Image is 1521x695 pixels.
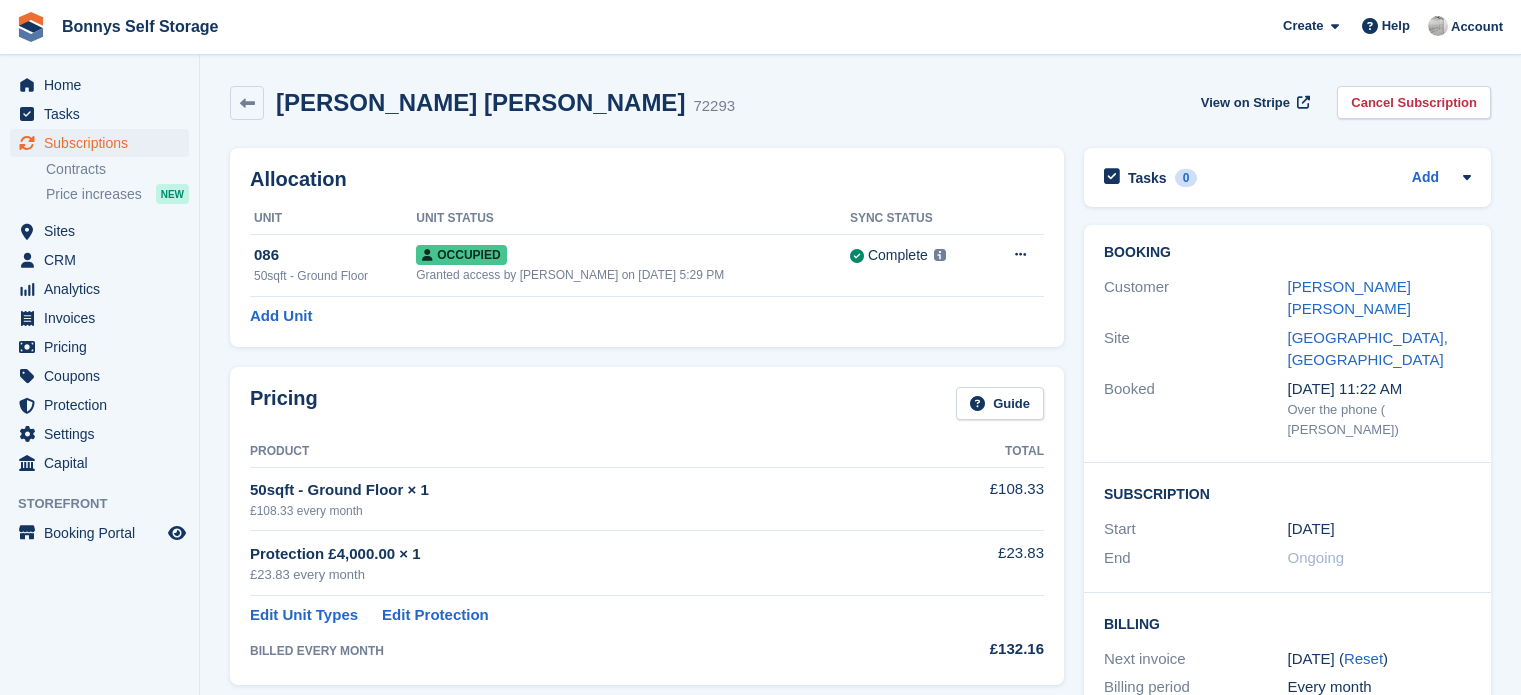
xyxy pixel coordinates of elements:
[250,565,897,585] div: £23.83 every month
[46,160,189,179] a: Contracts
[1104,518,1288,541] div: Start
[250,604,358,627] a: Edit Unit Types
[956,387,1044,420] a: Guide
[1128,169,1167,187] h2: Tasks
[250,436,897,468] th: Product
[44,420,164,448] span: Settings
[10,362,189,390] a: menu
[1104,378,1288,440] div: Booked
[868,245,928,266] div: Complete
[934,249,946,261] img: icon-info-grey-7440780725fd019a000dd9b08b2336e03edf1995a4989e88bcd33f0948082b44.svg
[897,638,1044,661] div: £132.16
[46,185,142,204] span: Price increases
[1104,276,1288,321] div: Customer
[1104,483,1471,503] h2: Subscription
[10,420,189,448] a: menu
[44,71,164,99] span: Home
[1288,518,1335,541] time: 2025-02-17 01:00:00 UTC
[54,10,226,43] a: Bonnys Self Storage
[44,129,164,157] span: Subscriptions
[1382,16,1410,36] span: Help
[1104,547,1288,570] div: End
[44,333,164,361] span: Pricing
[10,304,189,332] a: menu
[46,183,189,205] a: Price increases NEW
[416,266,850,284] div: Granted access by [PERSON_NAME] on [DATE] 5:29 PM
[1344,650,1383,667] a: Reset
[1428,16,1448,36] img: James Bonny
[10,217,189,245] a: menu
[1412,167,1439,190] a: Add
[10,71,189,99] a: menu
[1288,329,1448,369] a: [GEOGRAPHIC_DATA], [GEOGRAPHIC_DATA]
[1104,613,1471,633] h2: Billing
[250,543,897,566] div: Protection £4,000.00 × 1
[156,184,189,204] div: NEW
[1104,245,1471,261] h2: Booking
[1451,17,1503,37] span: Account
[1288,549,1345,566] span: Ongoing
[10,391,189,419] a: menu
[250,387,318,420] h2: Pricing
[18,494,199,514] span: Storefront
[44,362,164,390] span: Coupons
[1337,86,1491,119] a: Cancel Subscription
[250,203,416,235] th: Unit
[10,100,189,128] a: menu
[1283,16,1323,36] span: Create
[10,519,189,547] a: menu
[44,519,164,547] span: Booking Portal
[850,203,985,235] th: Sync Status
[10,246,189,274] a: menu
[1288,378,1472,401] div: [DATE] 11:22 AM
[1288,648,1472,671] div: [DATE] ( )
[276,89,685,116] h2: [PERSON_NAME] [PERSON_NAME]
[44,246,164,274] span: CRM
[44,391,164,419] span: Protection
[254,267,416,285] div: 50sqft - Ground Floor
[165,521,189,545] a: Preview store
[416,203,850,235] th: Unit Status
[897,531,1044,596] td: £23.83
[250,305,312,328] a: Add Unit
[10,129,189,157] a: menu
[10,275,189,303] a: menu
[16,12,46,42] img: stora-icon-8386f47178a22dfd0bd8f6a31ec36ba5ce8667c1dd55bd0f319d3a0aa187defe.svg
[1201,93,1290,113] span: View on Stripe
[1288,400,1472,439] div: Over the phone ( [PERSON_NAME])
[1104,327,1288,372] div: Site
[254,244,416,267] div: 086
[1193,86,1314,119] a: View on Stripe
[250,168,1044,191] h2: Allocation
[44,217,164,245] span: Sites
[1104,648,1288,671] div: Next invoice
[1175,169,1198,187] div: 0
[44,304,164,332] span: Invoices
[897,467,1044,530] td: £108.33
[897,436,1044,468] th: Total
[44,100,164,128] span: Tasks
[44,449,164,477] span: Capital
[250,502,897,520] div: £108.33 every month
[693,95,735,118] div: 72293
[382,604,489,627] a: Edit Protection
[1288,278,1411,318] a: [PERSON_NAME] [PERSON_NAME]
[250,642,897,660] div: BILLED EVERY MONTH
[10,333,189,361] a: menu
[44,275,164,303] span: Analytics
[10,449,189,477] a: menu
[250,479,897,502] div: 50sqft - Ground Floor × 1
[416,245,506,265] span: Occupied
